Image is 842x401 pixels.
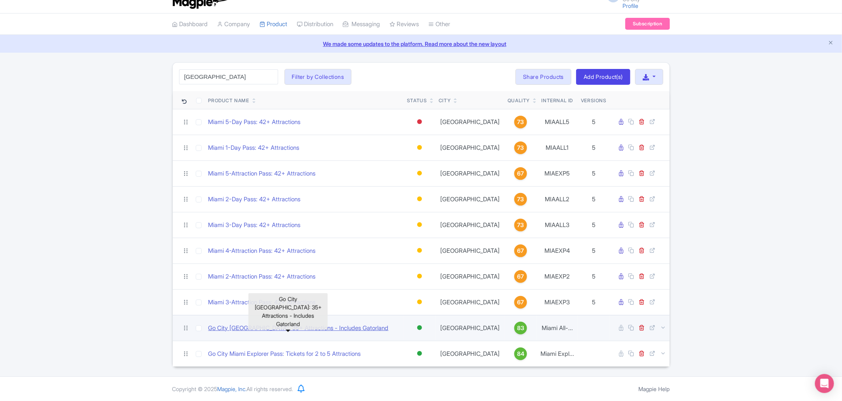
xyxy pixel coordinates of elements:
[435,264,504,289] td: [GEOGRAPHIC_DATA]
[416,271,424,282] div: Building
[828,39,834,48] button: Close announcement
[537,212,578,238] td: MIAALL3
[208,195,301,204] a: Miami 2-Day Pass: 42+ Attractions
[297,13,334,35] a: Distribution
[435,341,504,367] td: [GEOGRAPHIC_DATA]
[416,116,424,128] div: Inactive
[517,118,524,126] span: 73
[537,341,578,367] td: Miami Expl...
[416,245,424,256] div: Building
[625,18,670,30] a: Subscription
[429,13,451,35] a: Other
[508,167,534,180] a: 67
[416,296,424,308] div: Building
[248,293,328,330] div: Go City [GEOGRAPHIC_DATA]: 35+ Attractions - Includes Gatorland
[592,144,596,151] span: 5
[208,324,389,333] a: Go City [GEOGRAPHIC_DATA]: 35+ Attractions - Includes Gatorland
[435,135,504,160] td: [GEOGRAPHIC_DATA]
[284,69,352,85] button: Filter by Collections
[416,142,424,153] div: Building
[208,118,301,127] a: Miami 5-Day Pass: 42+ Attractions
[416,168,424,179] div: Building
[435,238,504,264] td: [GEOGRAPHIC_DATA]
[218,13,250,35] a: Company
[407,97,427,104] div: Status
[208,97,249,104] div: Product Name
[208,221,301,230] a: Miami 3-Day Pass: 42+ Attractions
[537,264,578,289] td: MIAEXP2
[208,143,300,153] a: Miami 1-Day Pass: 42+ Attractions
[208,169,316,178] a: Miami 5-Attraction Pass: 42+ Attractions
[517,349,524,358] span: 84
[537,135,578,160] td: MIAALL1
[592,273,596,280] span: 5
[815,374,834,393] div: Open Intercom Messenger
[592,247,596,254] span: 5
[416,193,424,205] div: Building
[537,160,578,186] td: MIAEXP5
[172,13,208,35] a: Dashboard
[517,195,524,204] span: 73
[592,170,596,177] span: 5
[208,349,361,359] a: Go City Miami Explorer Pass: Tickets for 2 to 5 Attractions
[592,195,596,203] span: 5
[537,315,578,341] td: Miami All-...
[508,116,534,128] a: 73
[208,298,316,307] a: Miami 3-Attraction Pass: 42+ Attractions
[592,221,596,229] span: 5
[578,91,610,109] th: Versions
[537,186,578,212] td: MIAALL2
[343,13,380,35] a: Messaging
[208,246,316,256] a: Miami 4-Attraction Pass: 42+ Attractions
[435,315,504,341] td: [GEOGRAPHIC_DATA]
[390,13,419,35] a: Reviews
[517,324,524,332] span: 83
[208,272,316,281] a: Miami 2-Attraction Pass: 42+ Attractions
[218,386,247,392] span: Magpie, Inc.
[508,97,530,104] div: Quality
[639,386,670,392] a: Magpie Help
[517,272,524,281] span: 67
[517,221,524,229] span: 73
[435,109,504,135] td: [GEOGRAPHIC_DATA]
[260,13,288,35] a: Product
[508,322,534,334] a: 83
[435,289,504,315] td: [GEOGRAPHIC_DATA]
[537,91,578,109] th: Internal ID
[508,348,534,360] a: 84
[508,193,534,206] a: 73
[592,118,596,126] span: 5
[508,296,534,309] a: 67
[517,169,524,178] span: 67
[508,270,534,283] a: 67
[537,289,578,315] td: MIAEXP3
[439,97,451,104] div: City
[623,2,639,9] a: Profile
[517,298,524,307] span: 67
[435,186,504,212] td: [GEOGRAPHIC_DATA]
[168,385,298,393] div: Copyright © 2025 All rights reserved.
[435,160,504,186] td: [GEOGRAPHIC_DATA]
[517,143,524,152] span: 73
[576,69,630,85] a: Add Product(s)
[435,212,504,238] td: [GEOGRAPHIC_DATA]
[5,40,837,48] a: We made some updates to the platform. Read more about the new layout
[592,298,596,306] span: 5
[416,219,424,231] div: Building
[516,69,571,85] a: Share Products
[179,69,278,84] input: Search product name, city, or interal id
[508,141,534,154] a: 73
[416,322,424,334] div: Active
[508,244,534,257] a: 67
[508,219,534,231] a: 73
[517,246,524,255] span: 67
[416,348,424,359] div: Active
[537,109,578,135] td: MIAALL5
[537,238,578,264] td: MIAEXP4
